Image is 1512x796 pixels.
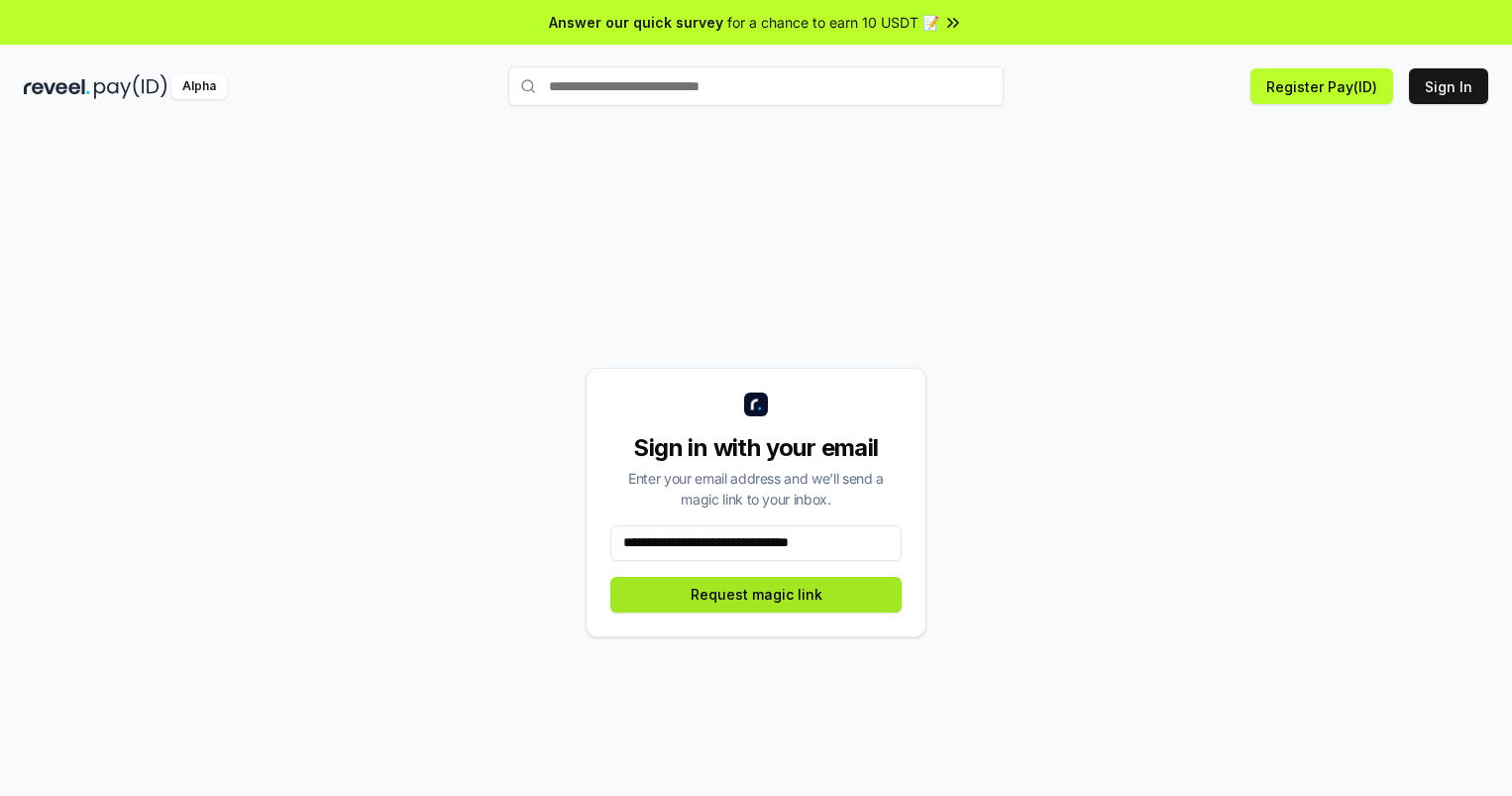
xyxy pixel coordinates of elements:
img: reveel_dark [24,74,90,99]
button: Request magic link [610,577,902,613]
div: Alpha [171,74,227,99]
span: Answer our quick survey [549,12,723,33]
button: Register Pay(ID) [1250,68,1393,104]
div: Enter your email address and we’ll send a magic link to your inbox. [610,468,902,510]
img: logo_small [744,393,768,416]
div: Sign in with your email [610,432,902,464]
button: Sign In [1409,68,1488,104]
img: pay_id [94,74,167,99]
span: for a chance to earn 10 USDT 📝 [727,12,939,33]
